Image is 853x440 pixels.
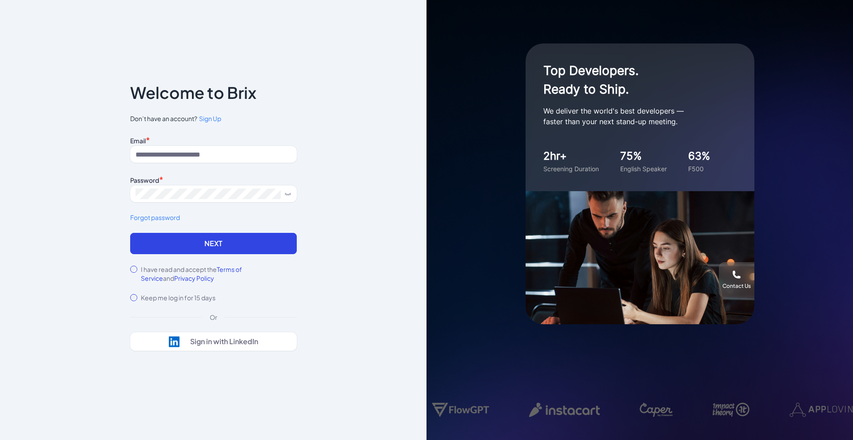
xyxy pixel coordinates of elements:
[722,283,751,290] div: Contact Us
[130,176,159,184] label: Password
[620,148,667,164] div: 75%
[199,114,221,122] span: Sign Up
[130,137,146,145] label: Email
[130,332,297,351] button: Sign in with LinkedIn
[130,213,297,222] a: Forgot password
[543,61,721,98] h1: Top Developers. Ready to Ship.
[141,265,297,283] label: I have read and accept the and
[130,86,256,100] p: Welcome to Brix
[620,164,667,173] div: English Speaker
[130,233,297,254] button: Next
[543,106,721,127] p: We deliver the world's best developers — faster than your next stand-up meeting.
[141,293,215,302] label: Keep me log in for 15 days
[719,262,754,298] button: Contact Us
[543,164,599,173] div: Screening Duration
[130,114,297,123] span: Don’t have an account?
[190,337,258,346] div: Sign in with LinkedIn
[688,148,710,164] div: 63%
[174,274,214,282] span: Privacy Policy
[203,313,224,322] div: Or
[688,164,710,173] div: F500
[543,148,599,164] div: 2hr+
[197,114,221,123] a: Sign Up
